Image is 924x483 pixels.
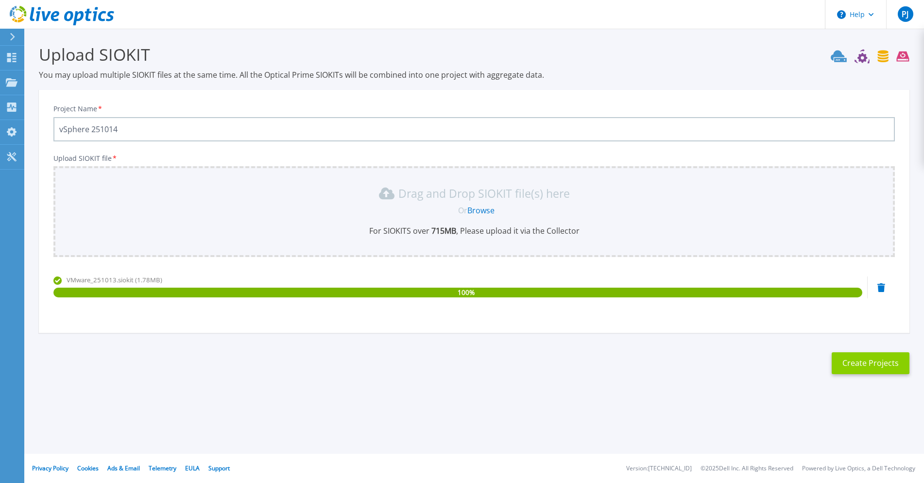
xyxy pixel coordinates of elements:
[208,464,230,472] a: Support
[458,288,475,297] span: 100 %
[149,464,176,472] a: Telemetry
[77,464,99,472] a: Cookies
[59,225,889,236] p: For SIOKITS over , Please upload it via the Collector
[32,464,68,472] a: Privacy Policy
[59,186,889,236] div: Drag and Drop SIOKIT file(s) here OrBrowseFor SIOKITS over 715MB, Please upload it via the Collector
[429,225,456,236] b: 715 MB
[458,205,467,216] span: Or
[53,105,103,112] label: Project Name
[107,464,140,472] a: Ads & Email
[902,10,908,18] span: PJ
[626,466,692,472] li: Version: [TECHNICAL_ID]
[67,276,162,284] span: VMware_251013.siokit (1.78MB)
[39,43,909,66] h3: Upload SIOKIT
[39,69,909,80] p: You may upload multiple SIOKIT files at the same time. All the Optical Prime SIOKITs will be comb...
[467,205,495,216] a: Browse
[185,464,200,472] a: EULA
[53,155,895,162] p: Upload SIOKIT file
[701,466,793,472] li: © 2025 Dell Inc. All Rights Reserved
[53,117,895,141] input: Enter Project Name
[832,352,909,374] button: Create Projects
[398,189,570,198] p: Drag and Drop SIOKIT file(s) here
[802,466,915,472] li: Powered by Live Optics, a Dell Technology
